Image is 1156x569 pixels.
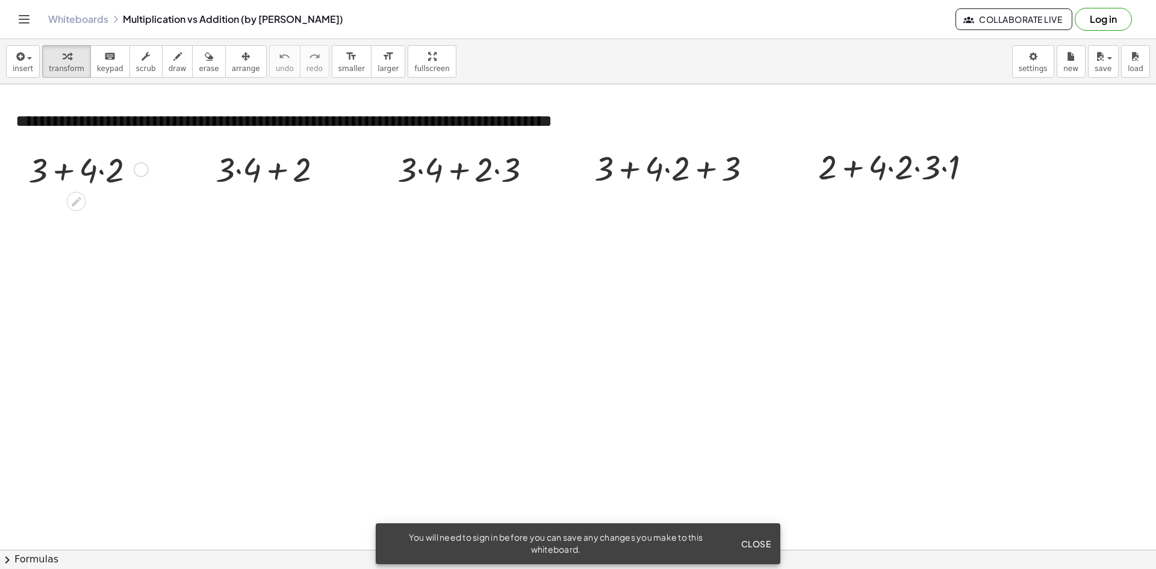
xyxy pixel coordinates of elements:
[741,538,771,549] span: Close
[48,13,108,25] a: Whiteboards
[279,49,290,64] i: undo
[371,45,405,78] button: format_sizelarger
[129,45,163,78] button: scrub
[300,45,329,78] button: redoredo
[225,45,267,78] button: arrange
[382,49,394,64] i: format_size
[90,45,130,78] button: keyboardkeypad
[49,64,84,73] span: transform
[408,45,456,78] button: fullscreen
[378,64,399,73] span: larger
[1019,64,1048,73] span: settings
[1128,64,1143,73] span: load
[192,45,225,78] button: erase
[966,14,1062,25] span: Collaborate Live
[162,45,193,78] button: draw
[169,64,187,73] span: draw
[1088,45,1119,78] button: save
[309,49,320,64] i: redo
[269,45,300,78] button: undoundo
[104,49,116,64] i: keyboard
[13,64,33,73] span: insert
[338,64,365,73] span: smaller
[1121,45,1150,78] button: load
[1075,8,1132,31] button: Log in
[14,10,34,29] button: Toggle navigation
[1063,64,1078,73] span: new
[199,64,219,73] span: erase
[306,64,323,73] span: redo
[1057,45,1086,78] button: new
[67,192,86,211] div: Edit math
[346,49,357,64] i: format_size
[385,532,726,556] div: You will need to sign in before you can save any changes you make to this whiteboard.
[736,533,775,555] button: Close
[136,64,156,73] span: scrub
[97,64,123,73] span: keypad
[42,45,91,78] button: transform
[1095,64,1111,73] span: save
[956,8,1072,30] button: Collaborate Live
[276,64,294,73] span: undo
[1012,45,1054,78] button: settings
[414,64,449,73] span: fullscreen
[232,64,260,73] span: arrange
[332,45,371,78] button: format_sizesmaller
[6,45,40,78] button: insert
